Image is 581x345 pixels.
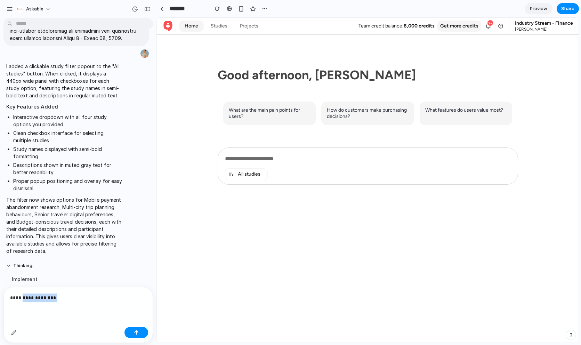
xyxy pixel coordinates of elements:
[358,9,416,14] span: [PERSON_NAME]
[326,3,337,14] button: 9+
[358,2,416,9] span: Industry Stream - Finance
[78,3,107,14] a: Projects
[13,177,122,192] li: Proper popup positioning and overlay for easy dismissal
[13,161,122,176] li: Descriptions shown in muted gray text for better readability
[525,3,552,14] a: Preview
[330,2,337,8] div: 9+
[170,89,252,102] span: How do customers make purchasing decisions?
[6,196,122,255] p: The filter now shows options for Mobile payment abandonment research, Multi-city trip planning be...
[352,0,422,16] button: Industry Stream - Finance[PERSON_NAME]
[26,6,43,13] span: askable
[13,129,122,144] li: Clean checkbox interface for selecting multiple studies
[268,89,346,96] span: What features do users value most?
[247,5,278,11] strong: 8,000 credits
[6,271,122,287] div: Implement
[281,3,324,14] button: Get more credits
[164,84,257,107] button: How do customers make purchasing decisions?
[22,3,47,14] a: Home
[202,5,247,11] div: Team credit balance:
[13,113,122,128] li: Interactive dropdown with all four study options you provided
[61,50,361,64] h1: Good afternoon, [PERSON_NAME]
[48,3,76,14] a: Studies
[66,84,159,107] button: What are the main pain points for users?
[14,3,54,15] button: askable
[530,5,547,12] span: Preview
[283,5,322,11] span: Get more credits
[561,5,574,12] span: Share
[81,153,104,160] span: All studies
[13,145,122,160] li: Study names displayed with semi-bold formatting
[72,89,154,102] span: What are the main pain points for users?
[6,63,122,99] p: I added a clickable study filter popout to the "All studies" button. When clicked, it displays a ...
[263,84,356,107] button: What features do users value most?
[557,3,579,14] button: Share
[6,103,122,111] h2: Key Features Added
